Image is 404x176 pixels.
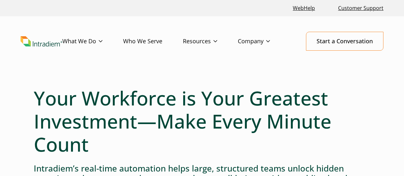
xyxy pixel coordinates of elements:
[34,87,370,156] h1: Your Workforce is Your Greatest Investment—Make Every Minute Count
[183,32,238,51] a: Resources
[306,32,383,51] a: Start a Conversation
[123,32,183,51] a: Who We Serve
[21,36,62,46] a: Link to homepage of Intradiem
[290,1,318,15] a: Link opens in a new window
[21,36,62,46] img: Intradiem
[336,1,386,15] a: Customer Support
[62,32,123,51] a: What We Do
[238,32,291,51] a: Company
